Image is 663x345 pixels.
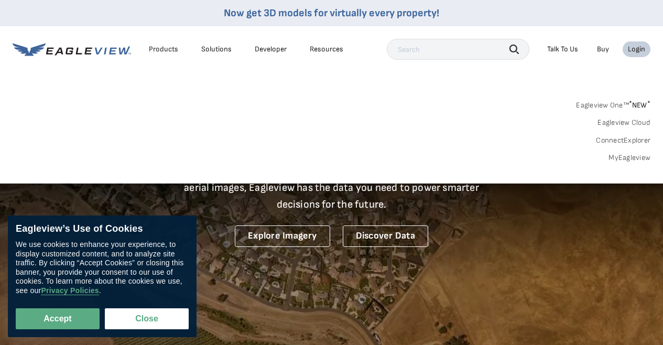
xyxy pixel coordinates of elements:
[235,225,330,247] a: Explore Imagery
[41,286,99,295] a: Privacy Policies
[16,223,189,235] div: Eagleview’s Use of Cookies
[597,45,609,54] a: Buy
[224,7,439,19] a: Now get 3D models for virtually every property!
[597,118,650,127] a: Eagleview Cloud
[171,163,492,213] p: A new era starts here. Built on more than 3.5 billion high-resolution aerial images, Eagleview ha...
[547,45,578,54] div: Talk To Us
[16,308,100,329] button: Accept
[576,98,650,110] a: Eagleview One™*NEW*
[608,153,650,163] a: MyEagleview
[310,45,343,54] div: Resources
[105,308,189,329] button: Close
[255,45,287,54] a: Developer
[343,225,428,247] a: Discover Data
[387,39,529,60] input: Search
[16,240,189,295] div: We use cookies to enhance your experience, to display customized content, and to analyze site tra...
[201,45,232,54] div: Solutions
[596,136,650,145] a: ConnectExplorer
[628,45,645,54] div: Login
[629,101,650,110] span: NEW
[149,45,178,54] div: Products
